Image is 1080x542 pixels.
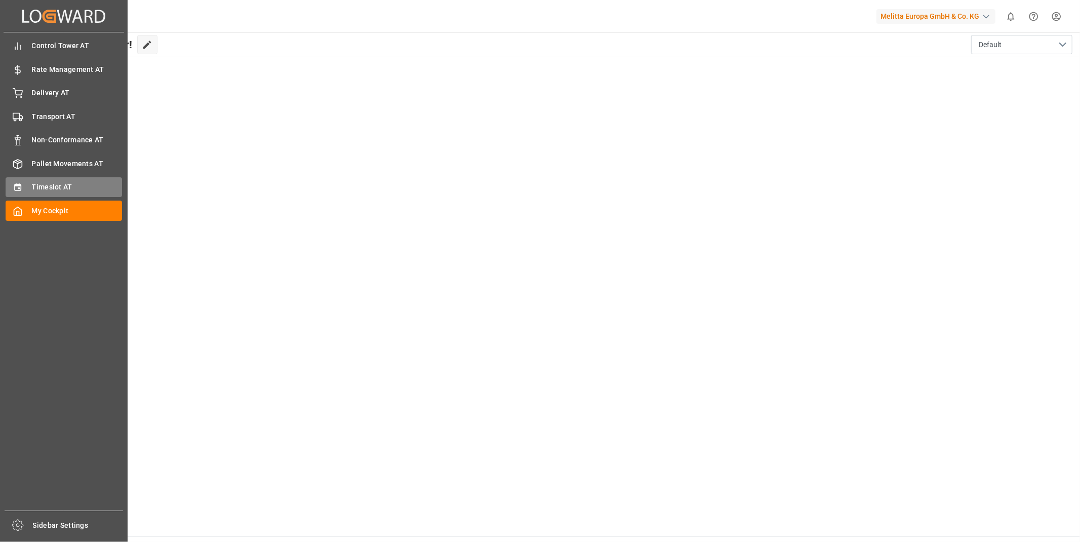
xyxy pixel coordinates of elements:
[33,520,124,531] span: Sidebar Settings
[979,40,1002,50] span: Default
[32,135,123,145] span: Non-Conformance AT
[32,111,123,122] span: Transport AT
[876,7,999,26] button: Melitta Europa GmbH & Co. KG
[6,153,122,173] a: Pallet Movements AT
[876,9,995,24] div: Melitta Europa GmbH & Co. KG
[6,130,122,150] a: Non-Conformance AT
[32,41,123,51] span: Control Tower AT
[32,88,123,98] span: Delivery AT
[6,59,122,79] a: Rate Management AT
[6,177,122,197] a: Timeslot AT
[6,83,122,103] a: Delivery AT
[32,182,123,192] span: Timeslot AT
[971,35,1072,54] button: open menu
[6,201,122,220] a: My Cockpit
[1022,5,1045,28] button: Help Center
[999,5,1022,28] button: show 0 new notifications
[6,106,122,126] a: Transport AT
[32,206,123,216] span: My Cockpit
[42,35,132,54] span: Hello Leitenstorfer!
[32,159,123,169] span: Pallet Movements AT
[32,64,123,75] span: Rate Management AT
